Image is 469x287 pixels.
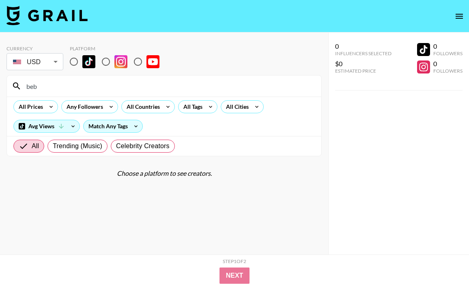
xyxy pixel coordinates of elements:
[22,80,316,93] input: Search by User Name
[82,55,95,68] img: TikTok
[70,45,166,52] div: Platform
[114,55,127,68] img: Instagram
[116,141,170,151] span: Celebrity Creators
[335,42,392,50] div: 0
[8,55,62,69] div: USD
[433,50,463,56] div: Followers
[32,141,39,151] span: All
[433,42,463,50] div: 0
[335,50,392,56] div: Influencers Selected
[62,101,105,113] div: Any Followers
[221,101,250,113] div: All Cities
[451,8,467,24] button: open drawer
[84,120,142,132] div: Match Any Tags
[223,258,246,264] div: Step 1 of 2
[6,45,63,52] div: Currency
[146,55,159,68] img: YouTube
[14,120,80,132] div: Avg Views
[335,60,392,68] div: $0
[335,68,392,74] div: Estimated Price
[6,6,88,25] img: Grail Talent
[433,68,463,74] div: Followers
[14,101,45,113] div: All Prices
[179,101,204,113] div: All Tags
[53,141,102,151] span: Trending (Music)
[428,246,459,277] iframe: Drift Widget Chat Controller
[122,101,161,113] div: All Countries
[433,60,463,68] div: 0
[219,268,250,284] button: Next
[6,169,322,177] div: Choose a platform to see creators.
